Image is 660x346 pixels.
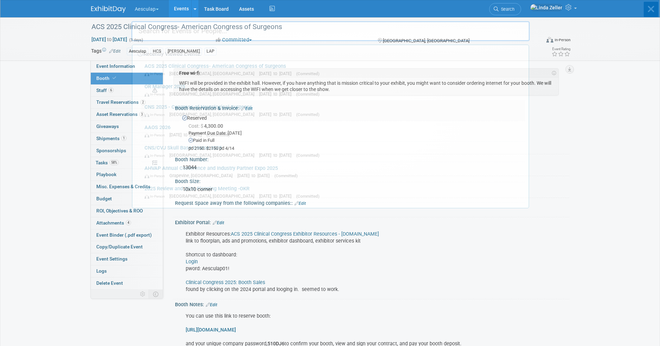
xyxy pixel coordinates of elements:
[141,121,525,141] a: AAOS 2026 In-Person [DATE] to [DATE] (Committed)
[144,112,168,117] span: In-Person
[259,193,295,199] span: [DATE] to [DATE]
[131,21,530,41] input: Search for Events or People...
[259,71,295,76] span: [DATE] to [DATE]
[144,153,168,158] span: In-Person
[141,142,525,162] a: CNS/CVJ Skull Base Course 2025 In-Person [GEOGRAPHIC_DATA], [GEOGRAPHIC_DATA] [DATE] to [DATE] (C...
[169,193,258,199] span: [GEOGRAPHIC_DATA], [GEOGRAPHIC_DATA]
[169,132,205,137] span: [DATE] to [DATE]
[296,92,319,97] span: (Committed)
[144,72,168,76] span: In-Person
[169,173,236,178] span: Grapevine, [GEOGRAPHIC_DATA]
[169,71,258,76] span: [GEOGRAPHIC_DATA], [GEOGRAPHIC_DATA]
[144,92,168,97] span: In-Person
[237,173,273,178] span: [DATE] to [DATE]
[259,112,295,117] span: [DATE] to [DATE]
[144,174,168,178] span: In-Person
[141,162,525,182] a: AHVAP Annual Conference and Industry Partner Expo 2025 In-Person Grapevine, [GEOGRAPHIC_DATA] [DA...
[144,133,168,137] span: In-Person
[144,194,168,199] span: In-Person
[141,182,525,202] a: 2025 Review and 2026 Planning Meeting -OKR In-Person [GEOGRAPHIC_DATA], [GEOGRAPHIC_DATA] [DATE] ...
[141,101,525,121] a: CNS 2025 - Congress of Neurological Surgeons In-Person [GEOGRAPHIC_DATA], [GEOGRAPHIC_DATA] [DATE...
[206,133,230,137] span: (Committed)
[259,153,295,158] span: [DATE] to [DATE]
[296,194,319,199] span: (Committed)
[296,112,319,117] span: (Committed)
[296,71,319,76] span: (Committed)
[141,60,525,80] a: ACS 2025 Clinical Congress- American Congress of Surgeons In-Person [GEOGRAPHIC_DATA], [GEOGRAPHI...
[169,91,258,97] span: [GEOGRAPHIC_DATA], [GEOGRAPHIC_DATA]
[169,153,258,158] span: [GEOGRAPHIC_DATA], [GEOGRAPHIC_DATA]
[141,80,525,100] a: OR Manager 2025 In-Person [GEOGRAPHIC_DATA], [GEOGRAPHIC_DATA] [DATE] to [DATE] (Committed)
[169,112,258,117] span: [GEOGRAPHIC_DATA], [GEOGRAPHIC_DATA]
[296,153,319,158] span: (Committed)
[274,173,298,178] span: (Committed)
[136,45,525,60] div: Recently Viewed Events:
[259,91,295,97] span: [DATE] to [DATE]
